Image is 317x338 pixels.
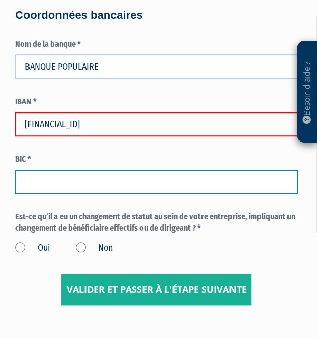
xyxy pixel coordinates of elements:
[76,242,113,255] label: Non
[15,9,298,21] h4: Coordonnées bancaires
[15,211,298,235] label: Est-ce qu’il a eu un changement de statut au sein de votre entreprise, impliquant un changement d...
[61,274,251,305] input: Valider et passer à l'étape suivante
[301,46,313,138] p: Besoin d'aide ?
[15,242,50,255] label: Oui
[15,39,298,50] label: Nom de la banque *
[15,96,298,108] label: IBAN *
[15,154,298,165] label: BIC *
